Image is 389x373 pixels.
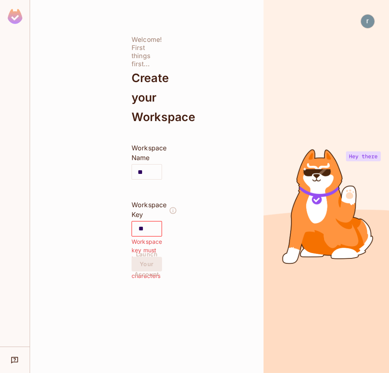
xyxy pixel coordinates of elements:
button: The Workspace Key is unique, and serves as the identifier of your workspace. [169,200,177,221]
img: rix rix [361,15,374,28]
div: Workspace Key [132,200,166,219]
div: Welcome! First things first... [132,36,162,68]
div: Create your Workspace [132,68,162,127]
div: Workspace Name [132,143,162,163]
img: SReyMgAAAABJRU5ErkJggg== [8,9,22,24]
button: Launch Your Account [132,257,162,271]
div: Workspace key must be at least 3 characters [132,237,162,280]
div: Help & Updates [6,352,24,368]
